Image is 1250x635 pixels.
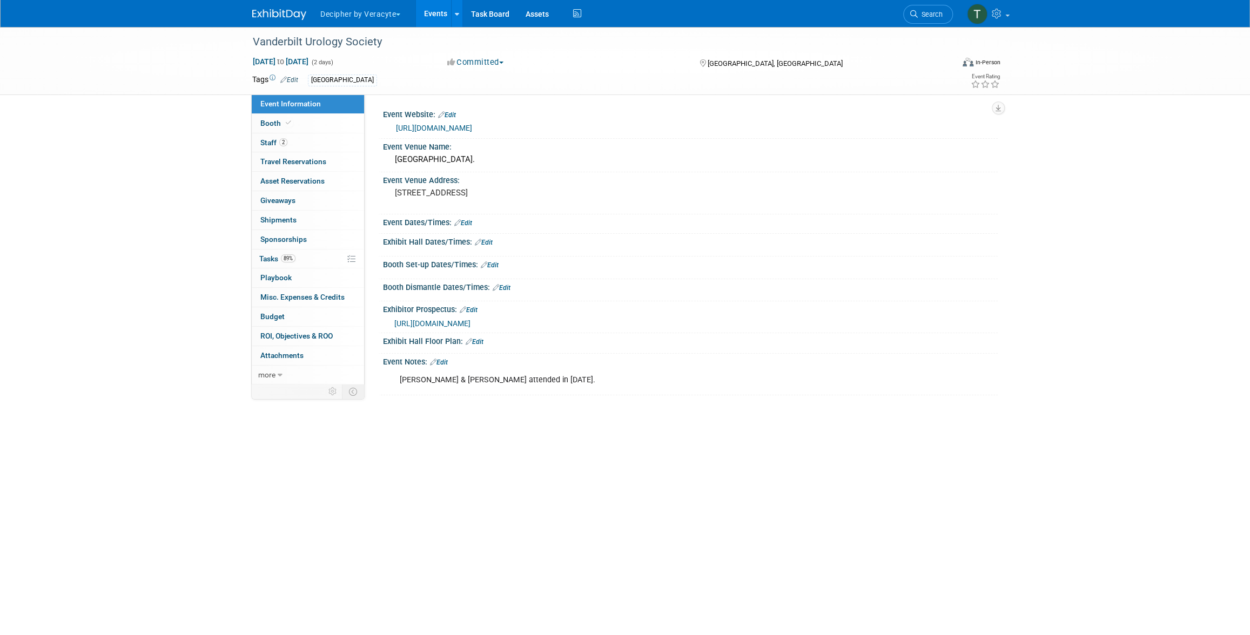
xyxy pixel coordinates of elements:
[260,119,293,127] span: Booth
[252,94,364,113] a: Event Information
[286,120,291,126] i: Booth reservation complete
[438,111,456,119] a: Edit
[383,172,998,186] div: Event Venue Address:
[280,76,298,84] a: Edit
[279,138,287,146] span: 2
[460,306,478,314] a: Edit
[252,307,364,326] a: Budget
[252,230,364,249] a: Sponsorships
[396,124,472,132] a: [URL][DOMAIN_NAME]
[383,214,998,228] div: Event Dates/Times:
[260,138,287,147] span: Staff
[252,114,364,133] a: Booth
[260,351,304,360] span: Attachments
[260,196,295,205] span: Giveaways
[493,284,510,292] a: Edit
[260,293,345,301] span: Misc. Expenses & Credits
[454,219,472,227] a: Edit
[481,261,499,269] a: Edit
[918,10,943,18] span: Search
[383,256,998,271] div: Booth Set-up Dates/Times:
[466,338,483,346] a: Edit
[260,273,292,282] span: Playbook
[430,359,448,366] a: Edit
[252,249,364,268] a: Tasks89%
[252,57,309,66] span: [DATE] [DATE]
[383,279,998,293] div: Booth Dismantle Dates/Times:
[963,58,973,66] img: Format-Inperson.png
[252,133,364,152] a: Staff2
[252,288,364,307] a: Misc. Expenses & Credits
[252,366,364,384] a: more
[259,254,295,263] span: Tasks
[252,191,364,210] a: Giveaways
[258,370,275,379] span: more
[308,75,377,86] div: [GEOGRAPHIC_DATA]
[252,152,364,171] a: Travel Reservations
[889,56,1000,72] div: Event Format
[967,4,987,24] img: Tony Alvarado
[252,74,298,86] td: Tags
[249,32,937,52] div: Vanderbilt Urology Society
[391,151,990,168] div: [GEOGRAPHIC_DATA].
[975,58,1000,66] div: In-Person
[383,234,998,248] div: Exhibit Hall Dates/Times:
[394,319,471,328] a: [URL][DOMAIN_NAME]
[395,188,627,198] pre: [STREET_ADDRESS]
[260,215,297,224] span: Shipments
[324,384,342,398] td: Personalize Event Tab Strip
[707,59,842,67] span: [GEOGRAPHIC_DATA], [GEOGRAPHIC_DATA]
[383,354,998,368] div: Event Notes:
[252,346,364,365] a: Attachments
[275,57,286,66] span: to
[252,211,364,229] a: Shipments
[311,59,333,66] span: (2 days)
[475,239,493,246] a: Edit
[260,235,307,244] span: Sponsorships
[383,139,998,152] div: Event Venue Name:
[383,301,998,315] div: Exhibitor Prospectus:
[260,312,285,321] span: Budget
[260,99,321,108] span: Event Information
[971,74,1000,79] div: Event Rating
[383,106,998,120] div: Event Website:
[260,332,333,340] span: ROI, Objectives & ROO
[252,9,306,20] img: ExhibitDay
[252,172,364,191] a: Asset Reservations
[260,177,325,185] span: Asset Reservations
[443,57,508,68] button: Committed
[252,268,364,287] a: Playbook
[281,254,295,262] span: 89%
[903,5,953,24] a: Search
[260,157,326,166] span: Travel Reservations
[342,384,365,398] td: Toggle Event Tabs
[252,327,364,346] a: ROI, Objectives & ROO
[392,369,879,391] div: [PERSON_NAME] & [PERSON_NAME] attended in [DATE].
[383,333,998,347] div: Exhibit Hall Floor Plan:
